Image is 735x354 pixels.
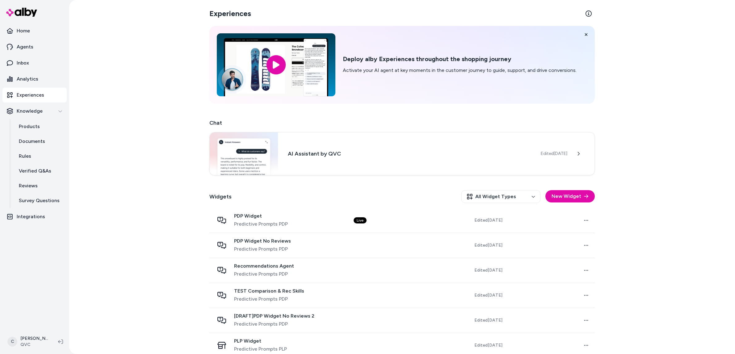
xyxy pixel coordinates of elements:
[19,152,31,160] p: Rules
[19,167,51,175] p: Verified Q&As
[209,192,232,201] h2: Widgets
[545,190,595,202] button: New Widget
[234,270,294,278] span: Predictive Prompts PDP
[20,342,48,348] span: QVC
[13,119,67,134] a: Products
[210,132,278,175] img: Chat widget
[288,149,531,158] h3: AI Assistant by QVC
[474,217,502,223] span: Edited [DATE]
[2,23,67,38] a: Home
[19,197,60,204] p: Survey Questions
[13,149,67,164] a: Rules
[234,213,288,219] span: PDP Widget
[234,263,294,269] span: Recommendations Agent
[474,292,502,298] span: Edited [DATE]
[2,40,67,54] a: Agents
[234,245,291,253] span: Predictive Prompts PDP
[13,164,67,178] a: Verified Q&As
[461,190,540,203] button: All Widget Types
[234,220,288,228] span: Predictive Prompts PDP
[234,288,304,294] span: TEST Comparison & Rec Skills
[343,55,577,63] h2: Deploy alby Experiences throughout the shopping journey
[2,88,67,102] a: Experiences
[7,337,17,347] span: C
[474,317,502,323] span: Edited [DATE]
[2,72,67,86] a: Analytics
[2,56,67,70] a: Inbox
[343,67,577,74] p: Activate your AI agent at key moments in the customer journey to guide, support, and drive conver...
[6,8,37,17] img: alby Logo
[17,43,33,51] p: Agents
[17,213,45,220] p: Integrations
[17,91,44,99] p: Experiences
[13,178,67,193] a: Reviews
[234,238,291,244] span: PDP Widget No Reviews
[234,338,287,344] span: PLP Widget
[20,335,48,342] p: [PERSON_NAME]
[234,345,287,353] span: Predictive Prompts PLP
[354,217,367,223] div: Live
[19,182,38,189] p: Reviews
[234,320,314,328] span: Predictive Prompts PDP
[4,332,53,352] button: C[PERSON_NAME]QVC
[17,75,38,83] p: Analytics
[474,242,502,248] span: Edited [DATE]
[234,313,314,319] span: [DRAFT]PDP Widget No Reviews 2
[19,138,45,145] p: Documents
[19,123,40,130] p: Products
[541,151,567,157] span: Edited [DATE]
[234,295,304,303] span: Predictive Prompts PDP
[17,107,43,115] p: Knowledge
[2,104,67,119] button: Knowledge
[209,119,595,127] h2: Chat
[17,59,29,67] p: Inbox
[17,27,30,35] p: Home
[2,209,67,224] a: Integrations
[13,193,67,208] a: Survey Questions
[209,132,595,175] a: Chat widgetAI Assistant by QVCEdited[DATE]
[209,9,251,19] h2: Experiences
[474,267,502,273] span: Edited [DATE]
[474,342,502,348] span: Edited [DATE]
[13,134,67,149] a: Documents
